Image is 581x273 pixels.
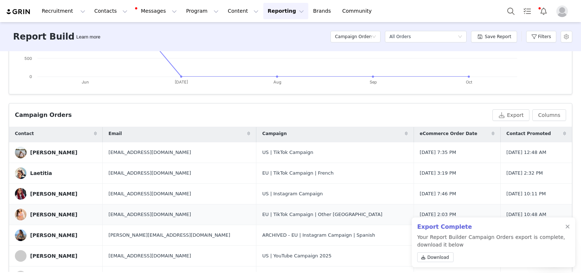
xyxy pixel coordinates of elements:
[262,130,287,137] span: Campaign
[125,12,138,25] div: Close
[420,211,456,218] span: [DATE] 2:03 PM
[507,170,543,177] span: [DATE] 2:32 PM
[223,3,263,19] button: Content
[15,115,29,129] img: Profile image for GRIN Helper
[15,14,57,25] img: logo
[536,3,552,19] button: Notifications
[417,252,454,262] a: Download
[262,252,407,260] div: US | YouTube Campaign 2025
[24,56,32,61] text: 500
[370,80,377,85] text: Sep
[15,147,97,158] a: [PERSON_NAME]
[526,31,556,42] button: Filters
[15,104,130,111] div: Recent message
[109,211,191,218] span: [EMAIL_ADDRESS][DOMAIN_NAME]
[338,3,379,19] a: Community
[262,211,407,218] div: EU | TikTok Campaign | Other Europe
[7,139,138,167] div: Ask a questionAI Agent and team can help
[556,5,568,17] img: placeholder-profile.jpg
[262,232,407,239] div: ARCHIVED - EU | Instagram Campaign | Spanish
[420,190,456,197] span: [DATE] 7:46 PM
[507,190,546,197] span: [DATE] 10:11 PM
[97,224,122,229] span: Messages
[109,170,191,177] span: [EMAIL_ADDRESS][DOMAIN_NAME]
[15,52,131,76] p: Hi [PERSON_NAME] 👋
[420,170,456,177] span: [DATE] 3:19 PM
[273,80,281,85] text: Aug
[262,170,407,177] div: EU | TikTok Campaign | French
[109,190,191,197] span: [EMAIL_ADDRESS][DOMAIN_NAME]
[28,224,44,229] span: Home
[417,223,565,231] h2: Export Complete
[6,8,31,15] img: grin logo
[15,229,27,241] img: f8251274-b387-473b-90ca-76d66b760a6b.jpg
[32,115,354,121] span: I'm glad I could help! If you have any more questions or need further assistance with GRIN, just ...
[15,250,97,262] a: [PERSON_NAME]
[15,188,97,200] a: [PERSON_NAME]
[471,31,517,42] button: Save Report
[262,190,407,197] div: US | Instagram Campaign
[85,12,99,26] img: Profile image for Darlene
[109,149,191,156] span: [EMAIL_ADDRESS][DOMAIN_NAME]
[503,3,519,19] button: Search
[466,80,472,85] text: Oct
[519,3,535,19] a: Tasks
[30,253,77,259] div: [PERSON_NAME]
[90,3,132,19] button: Contacts
[30,191,77,197] div: [PERSON_NAME]
[15,229,97,241] a: [PERSON_NAME]
[532,109,566,121] button: Columns
[30,212,77,217] div: [PERSON_NAME]
[99,12,113,26] img: Profile image for Marie
[15,130,34,137] span: Contact
[65,122,85,130] div: • [DATE]
[15,209,97,220] a: [PERSON_NAME]
[507,211,547,218] span: [DATE] 10:48 AM
[15,146,122,153] div: Ask a question
[507,149,547,156] span: [DATE] 12:48 AM
[132,3,181,19] button: Messages
[8,109,138,135] div: Profile image for GRIN HelperI'm glad I could help! If you have any more questions or need furthe...
[13,30,85,43] h3: Report Builder
[335,31,371,42] h5: Campaign Orders
[15,147,27,158] img: e2aa728a-4b98-41a1-b667-26529931ba1b.jpg
[15,188,27,200] img: 8253b983-2a06-45e3-98c3-ab787a8dadd4.jpg
[507,130,551,137] span: Contact Promoted
[30,170,52,176] div: Laetitia
[75,33,102,41] div: Tooltip anchor
[389,31,411,42] div: All Orders
[420,130,478,137] span: eCommerce Order Date
[15,111,72,119] div: Campaign Orders
[30,150,77,155] div: [PERSON_NAME]
[109,130,122,137] span: Email
[182,3,223,19] button: Program
[30,232,77,238] div: [PERSON_NAME]
[417,233,565,265] p: Your Report Builder Campaign Orders export is complete, download it below
[458,34,462,40] i: icon: down
[15,209,27,220] img: ddb3b519-229d-4b01-9bd0-dd706c3566fd.jpg
[71,12,86,26] img: Profile image for Chriscely
[263,3,308,19] button: Reporting
[37,3,90,19] button: Recruitment
[427,254,449,261] span: Download
[109,252,191,260] span: [EMAIL_ADDRESS][DOMAIN_NAME]
[492,109,529,121] button: Export
[262,149,407,156] div: US | TikTok Campaign
[309,3,337,19] a: Brands
[420,149,456,156] span: [DATE] 7:35 PM
[109,232,230,239] span: [PERSON_NAME][EMAIL_ADDRESS][DOMAIN_NAME]
[552,5,575,17] button: Profile
[15,76,131,89] p: How can we help?
[15,153,122,161] div: AI Agent and team can help
[175,80,188,85] text: [DATE]
[29,74,32,79] text: 0
[15,167,97,179] a: Laetitia
[7,98,138,136] div: Recent messageProfile image for GRIN HelperI'm glad I could help! If you have any more questions ...
[32,122,64,130] div: GRIN Helper
[15,167,27,179] img: 0229bd17-2db1-4f79-911c-d1ead2faef28.jpg
[73,206,145,235] button: Messages
[372,34,376,40] i: icon: down
[82,80,89,85] text: Jun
